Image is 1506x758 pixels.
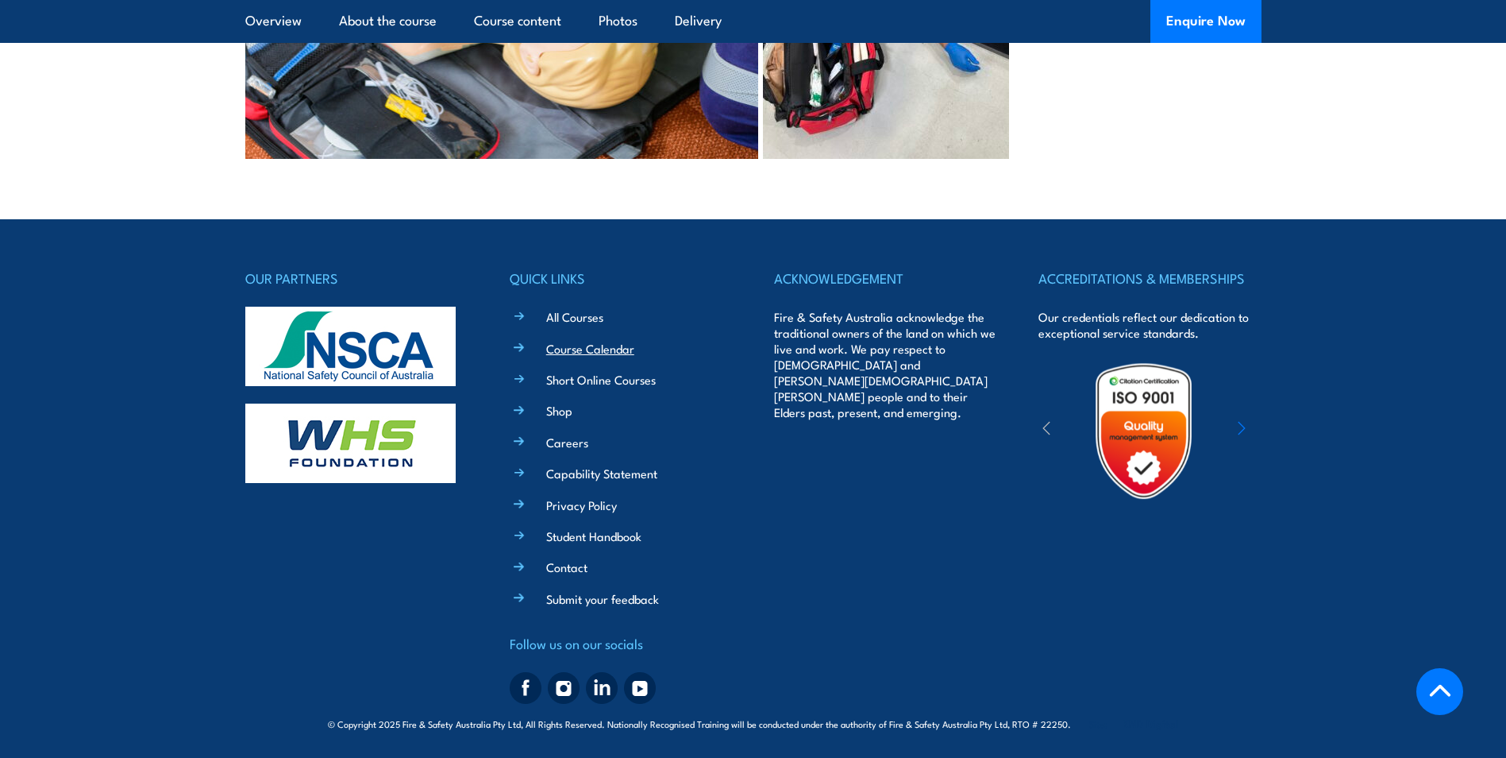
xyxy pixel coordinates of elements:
a: Short Online Courses [546,371,656,388]
a: Submit your feedback [546,590,659,607]
a: All Courses [546,308,603,325]
a: KND Digital [1123,715,1178,731]
a: Shop [546,402,572,419]
a: Student Handbook [546,528,641,544]
a: Contact [546,559,587,575]
a: Capability Statement [546,465,657,481]
p: Fire & Safety Australia acknowledge the traditional owners of the land on which we live and work.... [774,309,996,420]
h4: QUICK LINKS [510,267,732,289]
a: Privacy Policy [546,497,617,513]
h4: OUR PARTNERS [245,267,468,289]
p: Our credentials reflect our dedication to exceptional service standards. [1038,309,1261,341]
span: Site: [1089,717,1178,730]
h4: ACKNOWLEDGEMENT [774,267,996,289]
h4: Follow us on our socials [510,632,732,655]
img: whs-logo-footer [245,404,456,483]
a: Careers [546,434,588,451]
img: ewpa-logo [1214,404,1352,458]
h4: ACCREDITATIONS & MEMBERSHIPS [1038,267,1261,289]
img: Untitled design (19) [1074,362,1213,501]
img: nsca-logo-footer [245,307,456,386]
span: © Copyright 2025 Fire & Safety Australia Pty Ltd, All Rights Reserved. Nationally Recognised Trai... [328,716,1178,731]
a: Course Calendar [546,340,634,357]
